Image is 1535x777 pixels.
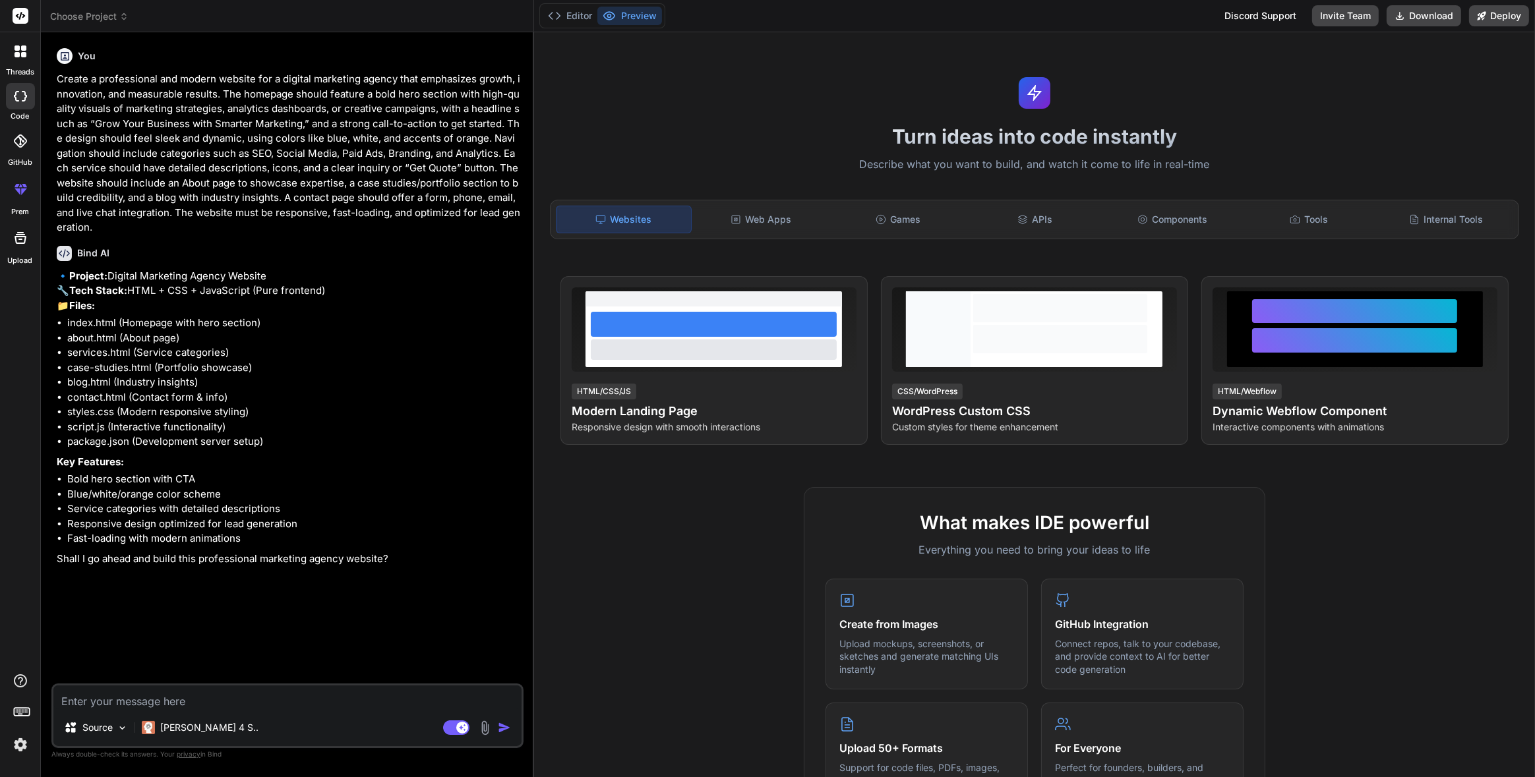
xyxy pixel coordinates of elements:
div: Internal Tools [1379,206,1513,233]
label: threads [6,67,34,78]
strong: Project: [69,270,107,282]
li: styles.css (Modern responsive styling) [67,405,521,420]
p: Everything you need to bring your ideas to life [826,542,1244,558]
p: Interactive components with animations [1213,420,1497,434]
div: Websites [556,206,692,233]
li: about.html (About page) [67,331,521,346]
div: HTML/CSS/JS [572,384,636,399]
button: Preview [597,7,662,25]
h4: Upload 50+ Formats [839,740,1014,756]
li: Fast-loading with modern animations [67,531,521,546]
div: HTML/Webflow [1213,384,1282,399]
p: 🔹 Digital Marketing Agency Website 🔧 HTML + CSS + JavaScript (Pure frontend) 📁 [57,269,521,314]
p: Responsive design with smooth interactions [572,420,857,434]
p: Connect repos, talk to your codebase, and provide context to AI for better code generation [1055,637,1230,676]
p: Shall I go ahead and build this professional marketing agency website? [57,552,521,567]
h4: WordPress Custom CSS [892,402,1177,420]
div: Tools [1242,206,1377,233]
li: contact.html (Contact form & info) [67,390,521,405]
li: Bold hero section with CTA [67,472,521,487]
li: script.js (Interactive functionality) [67,420,521,435]
li: index.html (Homepage with hero section) [67,316,521,331]
img: attachment [477,720,493,735]
strong: Tech Stack: [69,284,127,297]
li: Service categories with detailed descriptions [67,502,521,517]
button: Deploy [1469,5,1529,26]
p: Create a professional and modern website for a digital marketing agency that emphasizes growth, i... [57,72,521,235]
h4: Create from Images [839,616,1014,632]
h4: Modern Landing Page [572,402,857,420]
li: case-studies.html (Portfolio showcase) [67,360,521,376]
h4: For Everyone [1055,740,1230,756]
p: Custom styles for theme enhancement [892,420,1177,434]
h4: GitHub Integration [1055,616,1230,632]
li: package.json (Development server setup) [67,434,521,449]
label: Upload [8,255,33,266]
span: Choose Project [50,10,129,23]
li: blog.html (Industry insights) [67,375,521,390]
h6: Bind AI [77,246,109,260]
p: [PERSON_NAME] 4 S.. [160,721,258,734]
button: Editor [543,7,597,25]
span: privacy [177,750,200,758]
button: Download [1387,5,1461,26]
img: settings [9,734,32,756]
div: Discord Support [1217,5,1304,26]
p: Always double-check its answers. Your in Bind [51,748,524,761]
div: APIs [968,206,1102,233]
label: GitHub [8,157,32,168]
h2: What makes IDE powerful [826,509,1244,536]
h1: Turn ideas into code instantly [542,125,1527,148]
div: Web Apps [694,206,829,233]
div: Games [831,206,965,233]
img: Pick Models [117,722,128,734]
p: Source [82,721,113,734]
label: prem [11,206,29,217]
img: icon [498,721,511,734]
div: Components [1105,206,1240,233]
li: Responsive design optimized for lead generation [67,517,521,532]
li: services.html (Service categories) [67,345,521,360]
p: Describe what you want to build, and watch it come to life in real-time [542,156,1527,173]
h4: Dynamic Webflow Component [1213,402,1497,420]
strong: Files: [69,299,95,312]
img: Claude 4 Sonnet [142,721,155,734]
p: Upload mockups, screenshots, or sketches and generate matching UIs instantly [839,637,1014,676]
div: CSS/WordPress [892,384,963,399]
li: Blue/white/orange color scheme [67,487,521,502]
button: Invite Team [1312,5,1379,26]
label: code [11,111,30,122]
h6: You [78,49,96,63]
strong: Key Features: [57,455,124,468]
